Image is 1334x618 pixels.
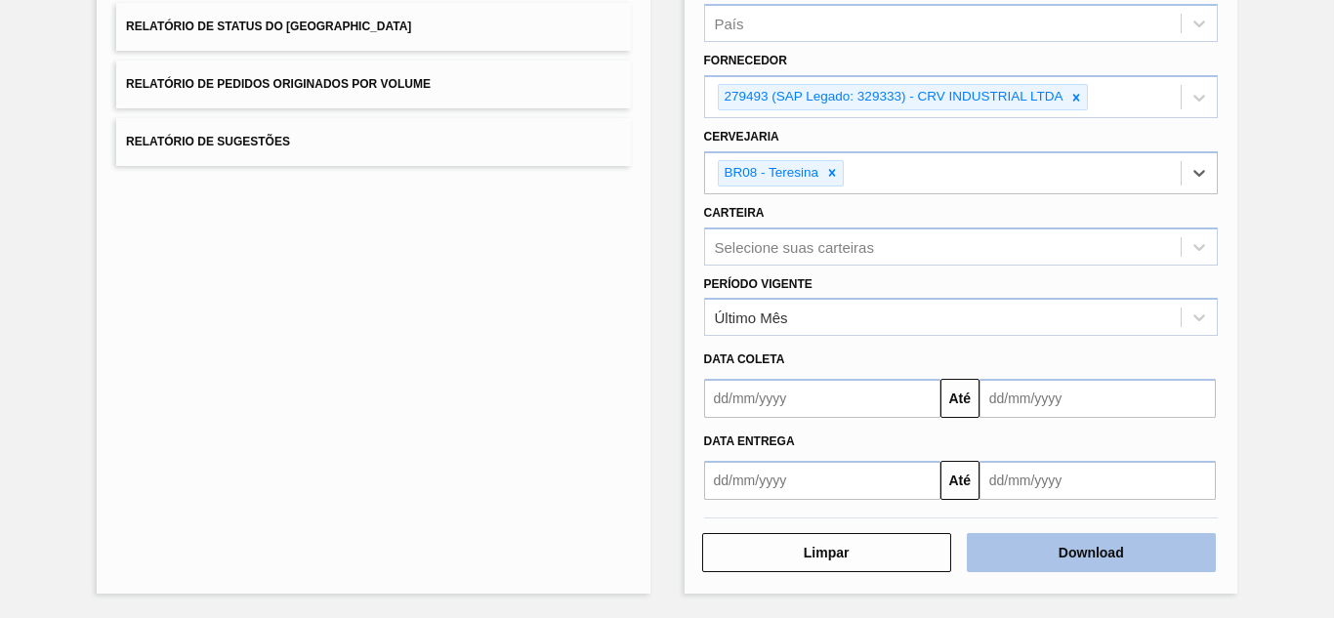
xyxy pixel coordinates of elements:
[715,16,744,32] div: País
[126,20,411,33] span: Relatório de Status do [GEOGRAPHIC_DATA]
[704,54,787,67] label: Fornecedor
[704,461,940,500] input: dd/mm/yyyy
[940,379,980,418] button: Até
[719,85,1066,109] div: 279493 (SAP Legado: 329333) - CRV INDUSTRIAL LTDA
[715,238,874,255] div: Selecione suas carteiras
[704,434,795,448] span: Data Entrega
[980,379,1216,418] input: dd/mm/yyyy
[704,130,779,144] label: Cervejaria
[702,533,951,572] button: Limpar
[940,461,980,500] button: Até
[126,77,431,91] span: Relatório de Pedidos Originados por Volume
[126,135,290,148] span: Relatório de Sugestões
[704,206,765,220] label: Carteira
[704,277,813,291] label: Período Vigente
[704,352,785,366] span: Data coleta
[967,533,1216,572] button: Download
[704,379,940,418] input: dd/mm/yyyy
[980,461,1216,500] input: dd/mm/yyyy
[719,161,822,185] div: BR08 - Teresina
[116,61,630,108] button: Relatório de Pedidos Originados por Volume
[116,3,630,51] button: Relatório de Status do [GEOGRAPHIC_DATA]
[715,309,788,326] div: Último Mês
[116,118,630,166] button: Relatório de Sugestões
